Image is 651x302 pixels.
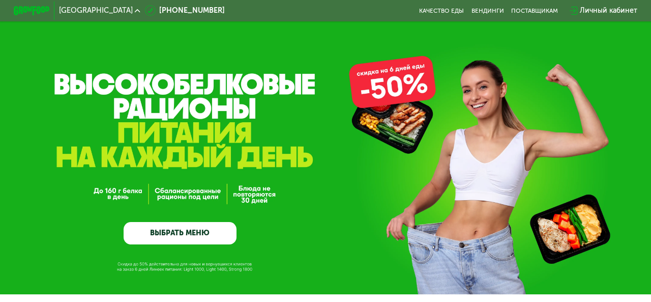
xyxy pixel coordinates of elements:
[59,7,133,14] span: [GEOGRAPHIC_DATA]
[419,7,464,14] a: Качество еды
[580,5,637,16] div: Личный кабинет
[145,5,225,16] a: [PHONE_NUMBER]
[511,7,558,14] div: поставщикам
[471,7,504,14] a: Вендинги
[124,222,236,244] a: ВЫБРАТЬ МЕНЮ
